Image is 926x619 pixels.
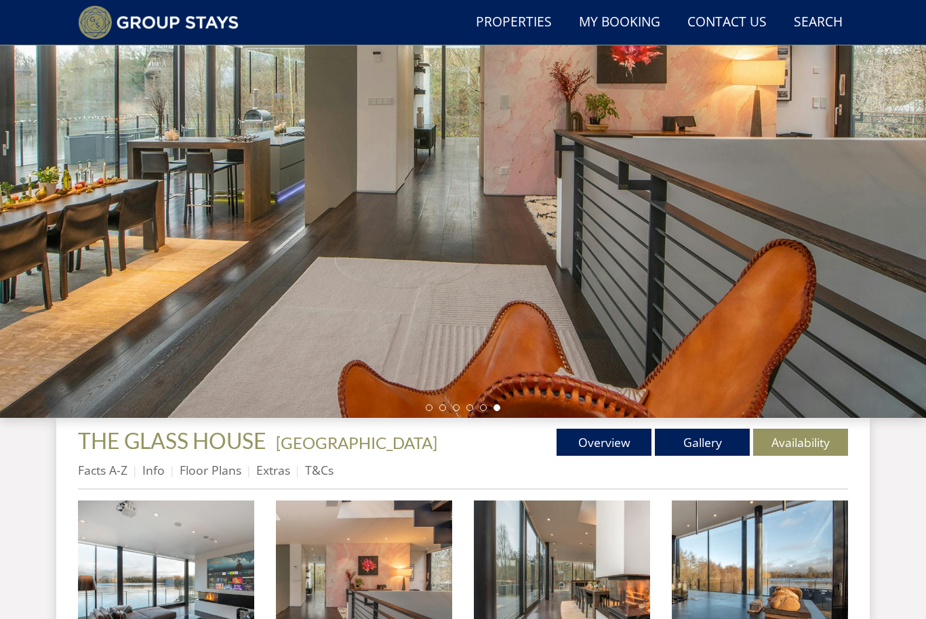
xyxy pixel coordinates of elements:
[78,5,239,39] img: Group Stays
[276,433,437,452] a: [GEOGRAPHIC_DATA]
[142,462,165,478] a: Info
[573,7,666,38] a: My Booking
[270,433,437,452] span: -
[682,7,772,38] a: Contact Us
[655,429,750,456] a: Gallery
[78,462,127,478] a: Facts A-Z
[788,7,848,38] a: Search
[557,429,651,456] a: Overview
[78,427,270,454] a: THE GLASS HOUSE
[78,427,266,454] span: THE GLASS HOUSE
[305,462,334,478] a: T&Cs
[470,7,557,38] a: Properties
[256,462,290,478] a: Extras
[753,429,848,456] a: Availability
[180,462,241,478] a: Floor Plans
